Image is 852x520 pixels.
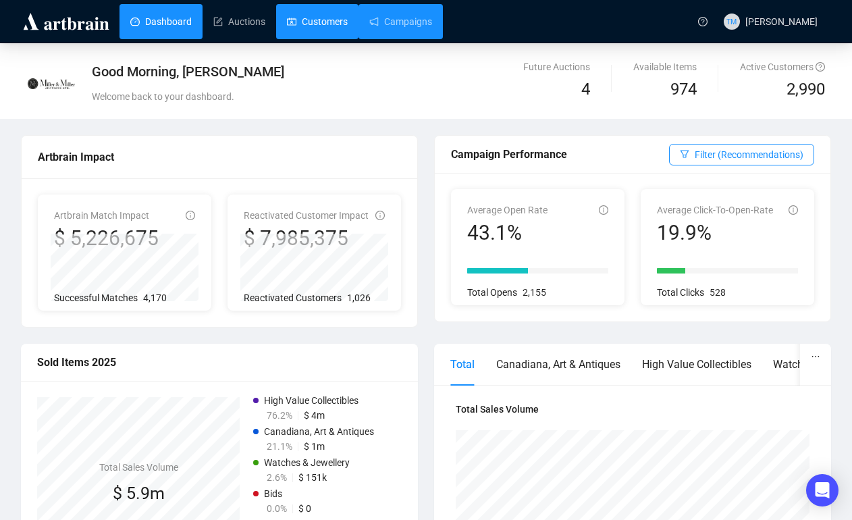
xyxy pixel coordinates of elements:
[21,11,111,32] img: logo
[787,77,825,103] span: 2,990
[244,292,342,303] span: Reactivated Customers
[287,4,348,39] a: Customers
[599,205,608,215] span: info-circle
[657,220,773,246] div: 19.9%
[669,144,814,165] button: Filter (Recommendations)
[267,503,287,514] span: 0.0%
[304,441,325,452] span: $ 1m
[298,503,311,514] span: $ 0
[130,4,192,39] a: Dashboard
[523,59,590,74] div: Future Auctions
[670,80,697,99] span: 974
[633,59,697,74] div: Available Items
[789,205,798,215] span: info-circle
[467,220,548,246] div: 43.1%
[38,149,401,165] div: Artbrain Impact
[375,211,385,220] span: info-circle
[264,457,350,468] span: Watches & Jewellery
[657,287,704,298] span: Total Clicks
[264,488,282,499] span: Bids
[740,61,825,72] span: Active Customers
[244,226,369,251] div: $ 7,985,375
[267,410,292,421] span: 76.2%
[496,356,620,373] div: Canadiana, Art & Antiques
[92,62,553,81] div: Good Morning, [PERSON_NAME]
[244,210,369,221] span: Reactivated Customer Impact
[54,210,149,221] span: Artbrain Match Impact
[186,211,195,220] span: info-circle
[451,146,669,163] div: Campaign Performance
[54,292,138,303] span: Successful Matches
[347,292,371,303] span: 1,026
[267,441,292,452] span: 21.1%
[450,356,475,373] div: Total
[680,149,689,159] span: filter
[264,395,358,406] span: High Value Collectibles
[456,402,809,417] h4: Total Sales Volume
[143,292,167,303] span: 4,170
[304,410,325,421] span: $ 4m
[369,4,432,39] a: Campaigns
[581,80,590,99] span: 4
[213,4,265,39] a: Auctions
[806,474,838,506] div: Open Intercom Messenger
[726,16,737,27] span: TM
[816,62,825,72] span: question-circle
[523,287,546,298] span: 2,155
[298,472,327,483] span: $ 151k
[642,356,751,373] div: High Value Collectibles
[37,354,402,371] div: Sold Items 2025
[467,205,548,215] span: Average Open Rate
[54,226,159,251] div: $ 5,226,675
[698,17,708,26] span: question-circle
[113,484,165,503] span: $ 5.9m
[99,460,178,475] h4: Total Sales Volume
[657,205,773,215] span: Average Click-To-Open-Rate
[267,472,287,483] span: 2.6%
[467,287,517,298] span: Total Opens
[264,426,374,437] span: Canadiana, Art & Antiques
[92,89,553,104] div: Welcome back to your dashboard.
[745,16,818,27] span: [PERSON_NAME]
[695,147,803,162] span: Filter (Recommendations)
[811,352,820,361] span: ellipsis
[710,287,726,298] span: 528
[28,60,75,107] img: 603244e16ef0a70016a8c997.jpg
[800,344,831,369] button: ellipsis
